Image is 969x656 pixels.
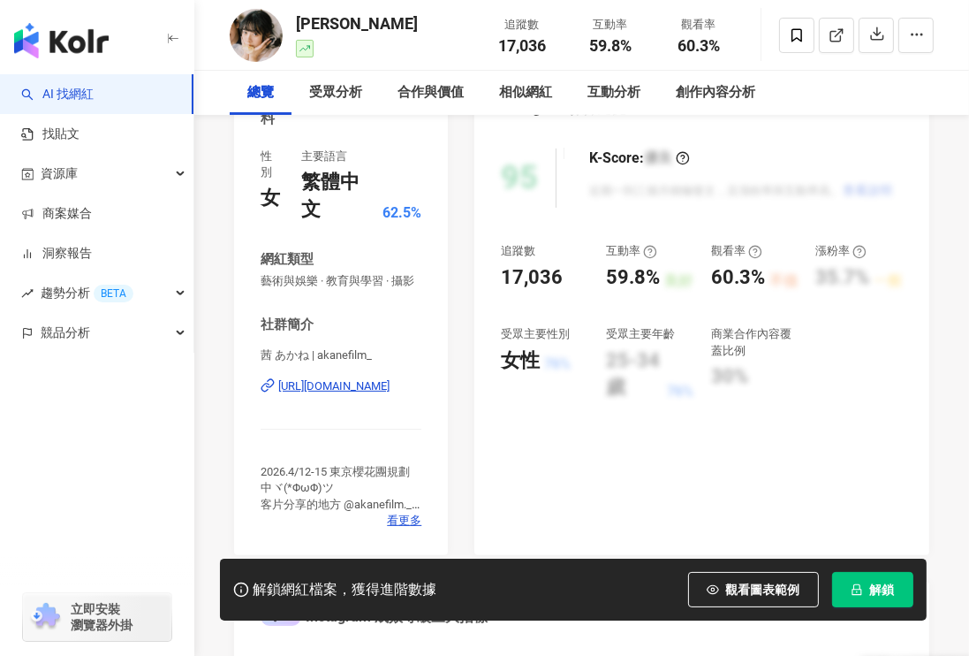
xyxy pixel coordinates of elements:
[71,601,132,633] span: 立即安裝 瀏覽器外掛
[382,203,421,223] span: 62.5%
[501,326,570,342] div: 受眾主要性別
[870,583,895,597] span: 解鎖
[711,243,762,259] div: 觀看率
[387,513,421,529] span: 看更多
[23,593,171,641] a: chrome extension立即安裝 瀏覽器外掛
[41,313,90,353] span: 競品分析
[498,36,546,55] span: 17,036
[577,16,644,34] div: 互動率
[261,185,280,212] div: 女
[41,154,78,194] span: 資源庫
[678,37,720,55] span: 60.3%
[606,326,675,342] div: 受眾主要年齡
[711,264,765,292] div: 60.3%
[851,584,863,596] span: lock
[711,326,799,358] div: 商業合作內容覆蓋比例
[21,245,92,263] a: 洞察報告
[254,581,437,599] div: 解鎖網紅檔案，獲得進階數據
[688,572,819,607] button: 觀看圖表範例
[230,9,283,62] img: KOL Avatar
[501,264,563,292] div: 17,036
[397,82,464,103] div: 合作與價值
[261,347,421,363] span: 茜 あかね | akanefilm_
[587,82,640,103] div: 互動分析
[261,273,421,289] span: 藝術與娛樂 · 教育與學習 · 攝影
[501,243,535,259] div: 追蹤數
[41,273,133,313] span: 趨勢分析
[261,149,284,180] div: 性別
[815,243,867,259] div: 漲粉率
[606,264,660,292] div: 59.8%
[261,465,420,575] span: 2026.4/12-15 東京櫻花團規劃中ヾ(*ΦωΦ)ツ 客片分享的地方 @akanefilm._ ✨ 婚紗拍攝接洽中請私訊.ᐟ‪‪‪.ᐟ‪‪ 下面有寫真拍攝的表單連結໒꒰՞ ܸ. .ܸ՞꒱ა...
[309,82,362,103] div: 受眾分析
[94,285,133,302] div: BETA
[296,12,418,34] div: [PERSON_NAME]
[301,169,378,224] div: 繁體中文
[589,37,632,55] span: 59.8%
[665,16,732,34] div: 觀看率
[832,572,913,607] button: 解鎖
[499,82,552,103] div: 相似網紅
[589,149,690,168] div: K-Score :
[21,287,34,300] span: rise
[14,23,109,58] img: logo
[261,316,314,334] div: 社群簡介
[247,82,274,103] div: 總覽
[676,82,755,103] div: 創作內容分析
[488,16,556,34] div: 追蹤數
[301,149,347,164] div: 主要語言
[21,205,92,223] a: 商案媒合
[261,250,314,269] div: 網紅類型
[21,86,94,103] a: searchAI 找網紅
[606,243,657,259] div: 互動率
[21,126,79,143] a: 找貼文
[726,583,800,597] span: 觀看圖表範例
[261,378,421,394] a: [URL][DOMAIN_NAME]
[28,603,63,631] img: chrome extension
[278,378,390,394] div: [URL][DOMAIN_NAME]
[501,347,540,375] div: 女性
